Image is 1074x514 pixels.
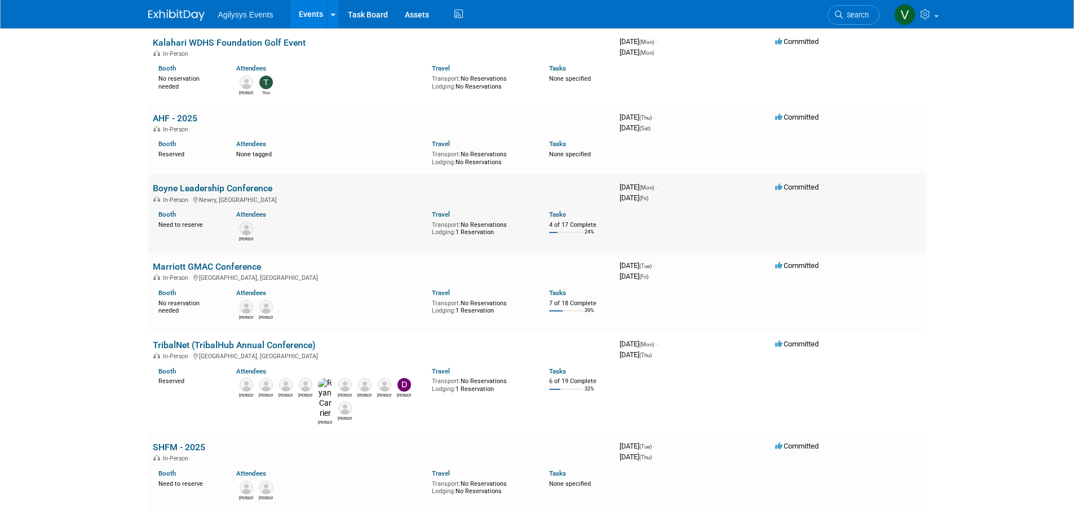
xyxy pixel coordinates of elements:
[432,159,456,166] span: Lodging:
[158,140,176,148] a: Booth
[639,50,654,56] span: (Mon)
[240,76,253,89] img: Ryan Litsey
[585,307,594,323] td: 39%
[279,378,293,392] img: Jay Baluyot
[639,263,652,269] span: (Tue)
[163,455,192,462] span: In-Person
[153,274,160,280] img: In-Person Event
[378,378,391,392] img: Jason Strunka
[639,352,652,358] span: (Thu)
[432,140,450,148] a: Travel
[236,140,266,148] a: Attendees
[620,272,648,280] span: [DATE]
[549,221,611,229] div: 4 of 17 Complete
[298,392,312,398] div: John Cleverly
[549,64,566,72] a: Tasks
[639,443,652,450] span: (Tue)
[153,442,205,453] a: SHFM - 2025
[432,148,532,166] div: No Reservations No Reservations
[432,300,461,307] span: Transport:
[620,442,655,450] span: [DATE]
[639,39,654,45] span: (Mon)
[158,469,176,477] a: Booth
[236,367,266,375] a: Attendees
[236,469,266,477] a: Attendees
[432,385,456,393] span: Lodging:
[236,148,423,159] div: None tagged
[549,140,566,148] a: Tasks
[397,378,411,392] img: Darren Student
[153,455,160,460] img: In-Person Event
[239,392,253,398] div: Kevin Hibbs
[338,392,352,398] div: Robert Egan
[639,341,654,348] span: (Mon)
[432,478,532,495] div: No Reservations No Reservations
[549,469,566,477] a: Tasks
[639,195,648,201] span: (Fri)
[163,274,192,282] span: In-Person
[239,89,253,96] div: Ryan Litsey
[828,5,879,25] a: Search
[299,378,312,392] img: John Cleverly
[158,64,176,72] a: Booth
[432,307,456,314] span: Lodging:
[279,392,293,398] div: Jay Baluyot
[639,115,652,121] span: (Thu)
[158,375,220,385] div: Reserved
[432,73,532,90] div: No Reservations No Reservations
[620,48,654,56] span: [DATE]
[239,235,253,242] div: Pamela McConnell
[153,126,160,131] img: In-Person Event
[549,480,591,487] span: None specified
[236,210,266,218] a: Attendees
[377,392,391,398] div: Jason Strunka
[432,221,461,229] span: Transport:
[432,75,461,82] span: Transport:
[585,229,594,244] td: 24%
[432,83,456,90] span: Lodging:
[153,351,611,360] div: [GEOGRAPHIC_DATA], [GEOGRAPHIC_DATA]
[158,289,176,297] a: Booth
[338,415,352,421] div: Merri Zibert
[153,273,611,282] div: [GEOGRAPHIC_DATA], [GEOGRAPHIC_DATA]
[639,454,652,460] span: (Thu)
[639,125,651,131] span: (Sat)
[549,377,611,385] div: 6 of 19 Complete
[843,11,869,19] span: Search
[775,37,819,46] span: Committed
[259,314,273,320] div: Dan Bell
[432,210,450,218] a: Travel
[153,113,197,124] a: AHF - 2025
[775,113,819,121] span: Committed
[259,378,273,392] img: Paul Amodio
[236,289,266,297] a: Attendees
[153,340,316,350] a: TribalNet (TribalHub Annual Conference)
[620,113,655,121] span: [DATE]
[158,478,220,488] div: Need to reserve
[432,469,450,477] a: Travel
[620,261,655,270] span: [DATE]
[620,194,648,202] span: [DATE]
[163,196,192,204] span: In-Person
[397,392,411,398] div: Darren Student
[338,401,352,415] img: Merri Zibert
[153,196,160,202] img: In-Person Event
[656,37,657,46] span: -
[153,183,272,194] a: Boyne Leadership Conference
[620,124,651,132] span: [DATE]
[620,453,652,461] span: [DATE]
[163,126,192,133] span: In-Person
[153,195,611,204] div: Newry, [GEOGRAPHIC_DATA]
[775,183,819,191] span: Committed
[432,487,456,495] span: Lodging:
[163,50,192,58] span: In-Person
[259,481,273,494] img: Jim Brown
[158,219,220,229] div: Need to reserve
[239,314,253,320] div: Russell Carlson
[549,367,566,375] a: Tasks
[656,340,657,348] span: -
[432,151,461,158] span: Transport:
[432,219,532,236] div: No Reservations 1 Reservation
[620,37,657,46] span: [DATE]
[158,367,176,375] a: Booth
